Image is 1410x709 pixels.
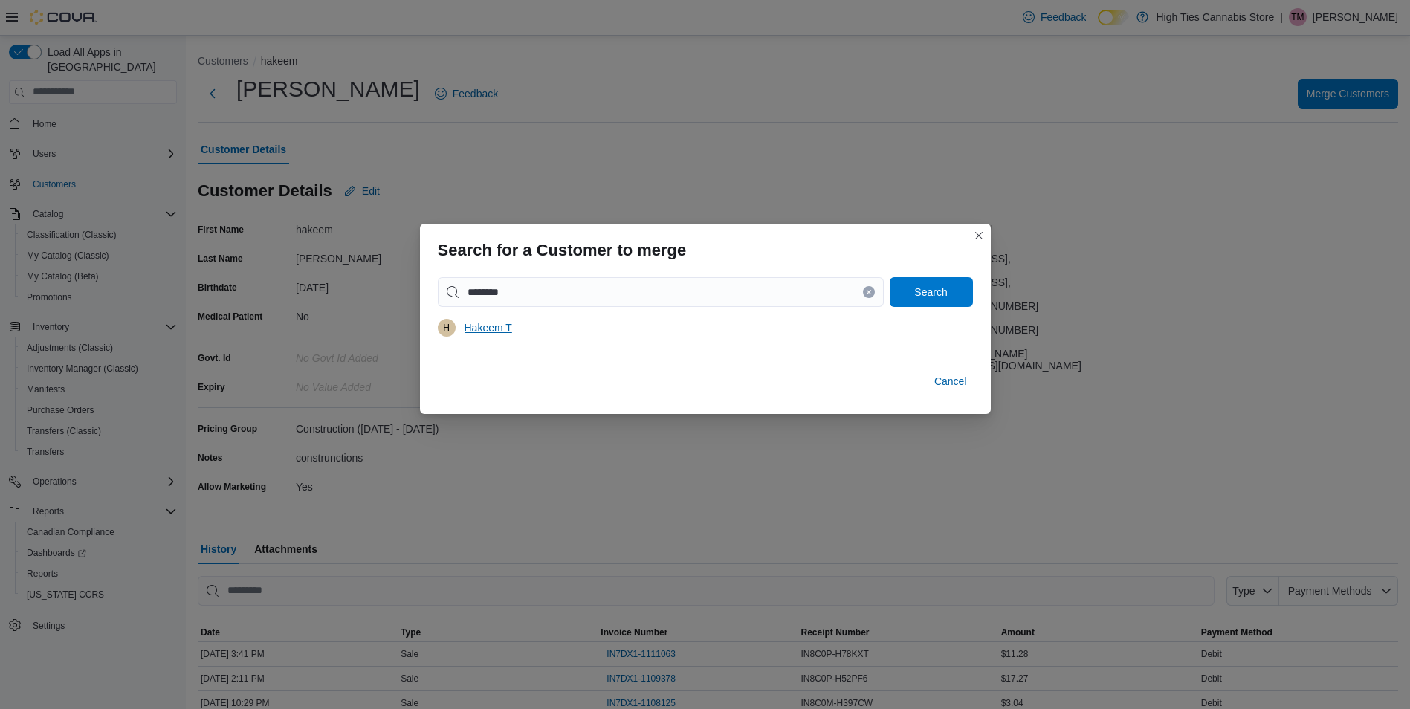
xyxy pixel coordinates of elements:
[914,285,947,300] span: Search
[438,242,687,259] h3: Search for a Customer to merge
[443,319,450,337] span: H
[438,319,456,337] div: Hakeem
[970,227,988,245] button: Closes this modal window
[934,374,967,389] span: Cancel
[928,366,973,396] button: Cancel
[459,313,518,343] button: Hakeem T
[465,320,512,335] span: Hakeem T
[863,286,875,298] button: Clear input
[890,277,973,307] button: Search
